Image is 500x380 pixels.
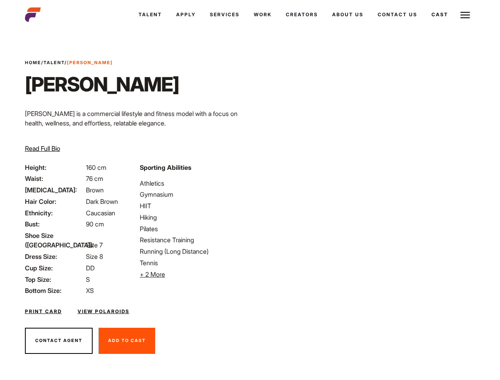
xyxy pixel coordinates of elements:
[25,197,84,206] span: Hair Color:
[86,163,106,171] span: 160 cm
[140,270,165,278] span: + 2 More
[140,190,245,199] li: Gymnasium
[86,186,104,194] span: Brown
[25,134,245,163] p: Through her modeling and wellness brand, HEAL, she inspires others on their wellness journeys—cha...
[86,175,103,182] span: 76 cm
[78,308,129,315] a: View Polaroids
[25,174,84,183] span: Waist:
[140,258,245,268] li: Tennis
[25,72,179,96] h1: [PERSON_NAME]
[108,338,146,343] span: Add To Cast
[25,231,84,250] span: Shoe Size ([GEOGRAPHIC_DATA]):
[25,144,60,152] span: Read Full Bio
[131,4,169,25] a: Talent
[247,4,279,25] a: Work
[169,4,203,25] a: Apply
[25,185,84,195] span: [MEDICAL_DATA]:
[99,328,155,354] button: Add To Cast
[140,201,245,211] li: HIIT
[140,247,245,256] li: Running (Long Distance)
[25,219,84,229] span: Bust:
[25,252,84,261] span: Dress Size:
[25,109,245,128] p: [PERSON_NAME] is a commercial lifestyle and fitness model with a focus on health, wellness, and e...
[140,213,245,222] li: Hiking
[25,144,60,153] button: Read Full Bio
[86,220,104,228] span: 90 cm
[460,10,470,20] img: Burger icon
[140,163,191,171] strong: Sporting Abilities
[371,4,424,25] a: Contact Us
[25,308,62,315] a: Print Card
[424,4,455,25] a: Cast
[25,275,84,284] span: Top Size:
[203,4,247,25] a: Services
[86,209,115,217] span: Caucasian
[325,4,371,25] a: About Us
[25,263,84,273] span: Cup Size:
[25,59,113,66] span: / /
[25,163,84,172] span: Height:
[86,198,118,205] span: Dark Brown
[25,286,84,295] span: Bottom Size:
[86,275,90,283] span: S
[25,7,41,23] img: cropped-aefm-brand-fav-22-square.png
[140,235,245,245] li: Resistance Training
[44,60,65,65] a: Talent
[279,4,325,25] a: Creators
[140,179,245,188] li: Athletics
[25,60,41,65] a: Home
[86,241,103,249] span: Size 7
[25,208,84,218] span: Ethnicity:
[86,264,95,272] span: DD
[67,60,113,65] strong: [PERSON_NAME]
[86,253,103,260] span: Size 8
[25,328,93,354] button: Contact Agent
[140,224,245,234] li: Pilates
[86,287,94,294] span: XS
